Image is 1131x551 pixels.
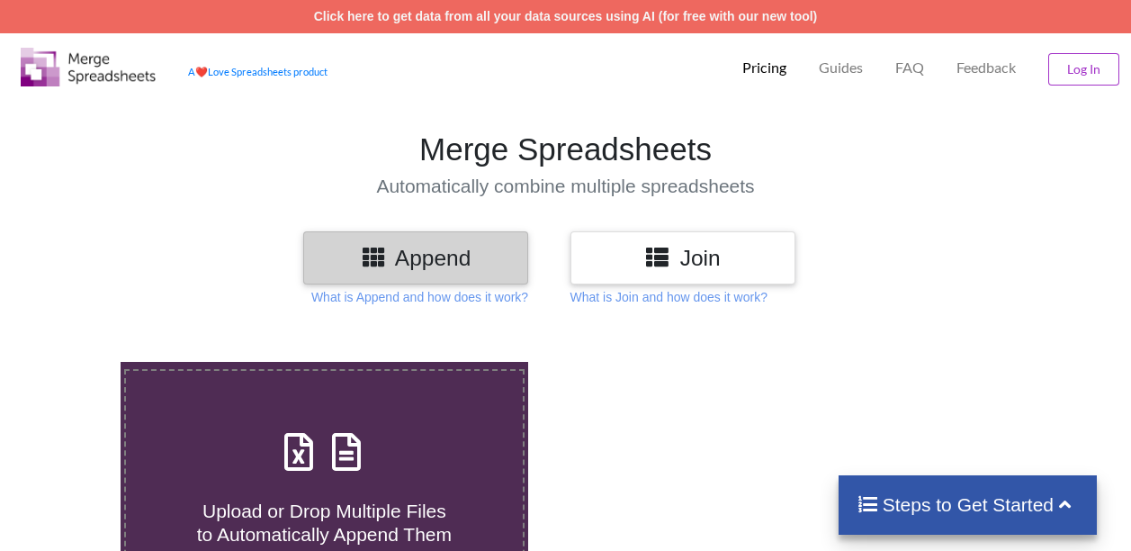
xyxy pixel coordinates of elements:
[819,59,863,77] p: Guides
[1048,53,1119,86] button: Log In
[857,493,1079,516] h4: Steps to Get Started
[742,59,786,77] p: Pricing
[314,9,818,23] a: Click here to get data from all your data sources using AI (for free with our new tool)
[188,66,328,77] a: AheartLove Spreadsheets product
[317,245,515,271] h3: Append
[956,60,1016,75] span: Feedback
[21,48,156,86] img: Logo.png
[197,501,452,544] span: Upload or Drop Multiple Files to Automatically Append Them
[311,288,528,306] p: What is Append and how does it work?
[584,245,782,271] h3: Join
[895,59,924,77] p: FAQ
[195,66,208,77] span: heart
[570,288,767,306] p: What is Join and how does it work?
